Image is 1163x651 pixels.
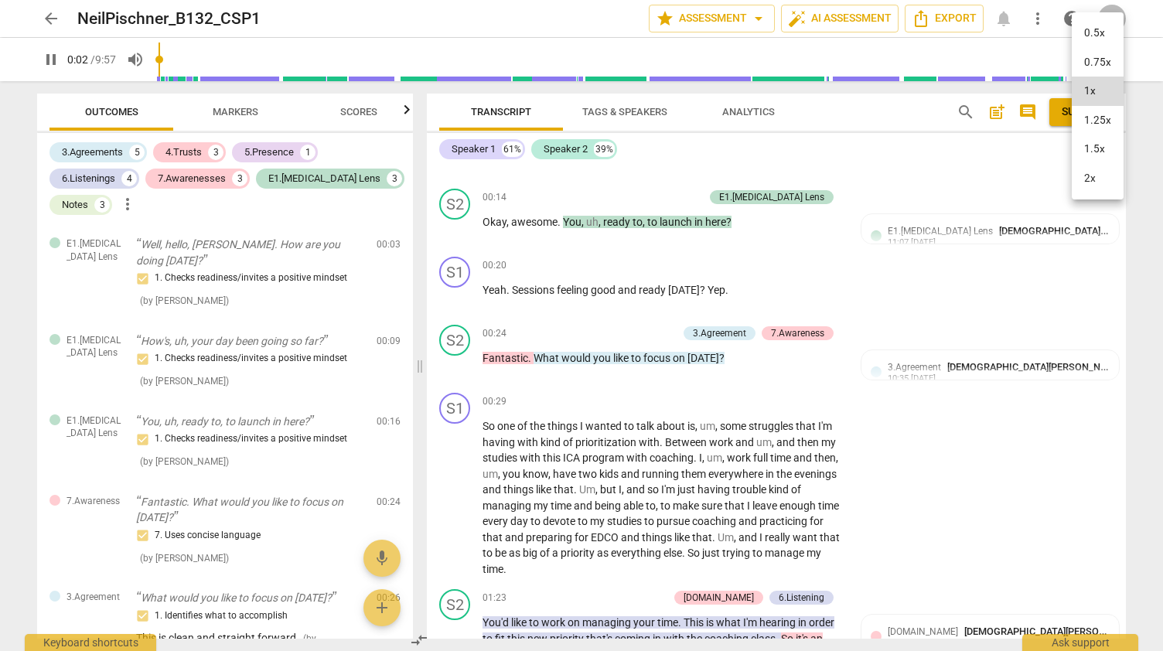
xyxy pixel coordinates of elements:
li: 1x [1072,77,1124,106]
li: 1.25x [1072,106,1124,135]
li: 1.5x [1072,135,1124,164]
li: 2x [1072,164,1124,193]
li: 0.5x [1072,19,1124,48]
li: 0.75x [1072,48,1124,77]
